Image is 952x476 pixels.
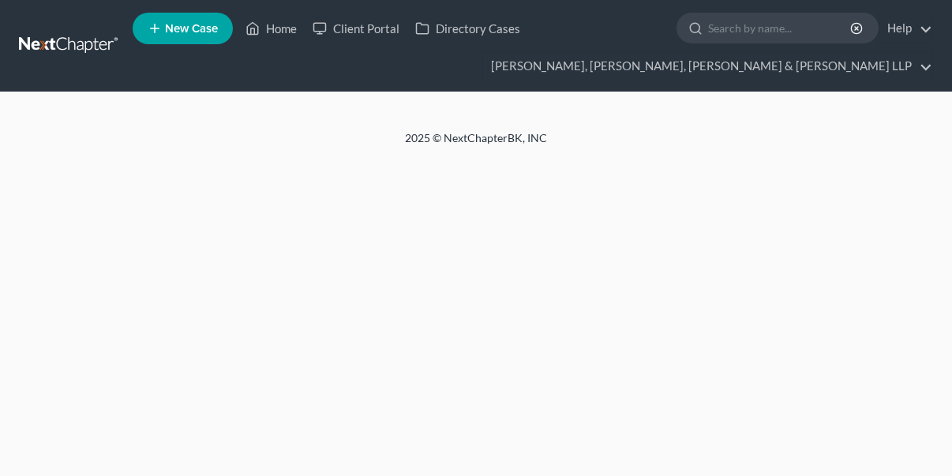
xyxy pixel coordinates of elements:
a: Client Portal [305,14,407,43]
a: Home [238,14,305,43]
a: Help [879,14,932,43]
a: Directory Cases [407,14,528,43]
a: [PERSON_NAME], [PERSON_NAME], [PERSON_NAME] & [PERSON_NAME] LLP [483,52,932,81]
div: 2025 © NextChapterBK, INC [26,130,926,159]
span: New Case [165,23,218,35]
input: Search by name... [708,13,853,43]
